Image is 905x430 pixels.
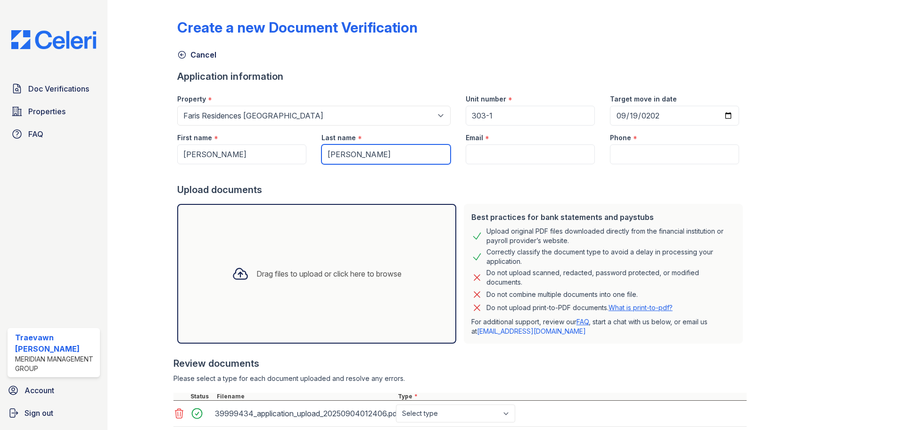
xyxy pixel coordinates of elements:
div: Create a new Document Verification [177,19,418,36]
label: Unit number [466,94,506,104]
div: Application information [177,70,747,83]
label: Target move in date [610,94,677,104]
div: Status [189,393,215,400]
div: Review documents [173,357,747,370]
div: Do not combine multiple documents into one file. [486,289,638,300]
a: Account [4,381,104,400]
a: What is print-to-pdf? [609,304,673,312]
div: Type [396,393,747,400]
div: Do not upload scanned, redacted, password protected, or modified documents. [486,268,735,287]
a: Properties [8,102,100,121]
a: FAQ [576,318,589,326]
div: Best practices for bank statements and paystubs [471,211,735,223]
a: Doc Verifications [8,79,100,98]
a: Cancel [177,49,216,60]
div: Traevawn [PERSON_NAME] [15,332,96,354]
label: Email [466,133,483,143]
label: Last name [321,133,356,143]
div: Drag files to upload or click here to browse [256,268,402,279]
a: FAQ [8,125,100,143]
p: For additional support, review our , start a chat with us below, or email us at [471,317,735,336]
div: Please select a type for each document uploaded and resolve any errors. [173,374,747,383]
img: CE_Logo_Blue-a8612792a0a2168367f1c8372b55b34899dd931a85d93a1a3d3e32e68fde9ad4.png [4,30,104,49]
div: Upload documents [177,183,747,196]
a: Sign out [4,404,104,422]
label: Phone [610,133,631,143]
div: 39999434_application_upload_20250904012406.pdf [215,406,392,421]
span: Properties [28,106,66,117]
div: Upload original PDF files downloaded directly from the financial institution or payroll provider’... [486,227,735,245]
span: FAQ [28,128,43,140]
span: Account [25,385,54,396]
p: Do not upload print-to-PDF documents. [486,303,673,312]
a: [EMAIL_ADDRESS][DOMAIN_NAME] [477,327,586,335]
div: Filename [215,393,396,400]
label: First name [177,133,212,143]
div: Meridian Management Group [15,354,96,373]
span: Sign out [25,407,53,419]
label: Property [177,94,206,104]
span: Doc Verifications [28,83,89,94]
div: Correctly classify the document type to avoid a delay in processing your application. [486,247,735,266]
